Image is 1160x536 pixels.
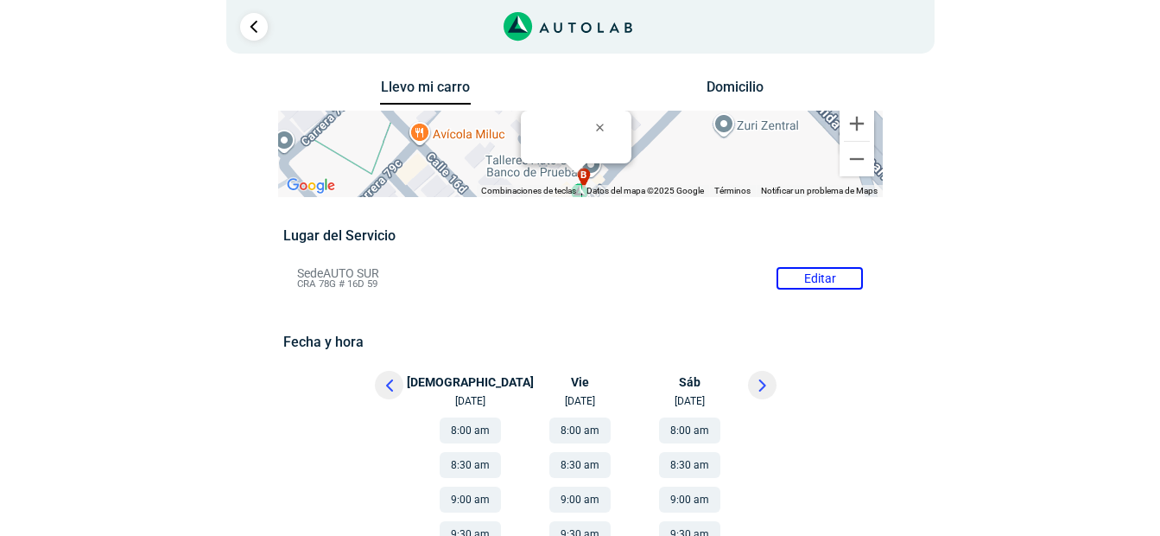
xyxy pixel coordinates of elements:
button: Domicilio [689,79,780,104]
a: Ir al paso anterior [240,13,268,41]
button: 9:00 am [549,487,611,513]
h5: Fecha y hora [283,334,877,350]
button: 8:30 am [440,452,501,478]
a: Link al sitio de autolab [504,17,632,34]
button: 8:00 am [549,418,611,443]
div: CRA 78G # 16D 59 [531,152,621,178]
span: b [580,168,587,182]
a: Abre esta zona en Google Maps (se abre en una nueva ventana) [282,175,339,197]
button: 8:00 am [440,418,501,443]
button: 8:00 am [659,418,720,443]
span: Datos del mapa ©2025 Google [586,186,704,195]
button: Combinaciones de teclas [481,185,576,197]
button: Llevo mi carro [380,79,471,105]
button: 8:30 am [659,452,720,478]
button: 9:00 am [659,487,720,513]
button: Ampliar [840,106,874,141]
b: AUTO SUR [531,152,583,165]
h5: Lugar del Servicio [283,227,877,244]
a: Términos (se abre en una nueva pestaña) [714,186,751,195]
button: 9:00 am [440,487,501,513]
img: Google [282,175,339,197]
button: Cerrar [583,106,624,148]
a: Notificar un problema de Maps [761,186,878,195]
button: Reducir [840,142,874,176]
button: 8:30 am [549,452,611,478]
